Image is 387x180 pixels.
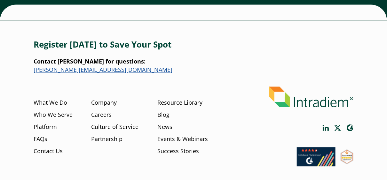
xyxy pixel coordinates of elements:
a: Careers [91,111,112,119]
a: Link opens in a new window [323,125,329,131]
img: Read our reviews on G2 [297,147,336,166]
a: Company [91,99,117,107]
a: What We Do [34,99,67,107]
a: Contact Us [34,147,63,155]
a: Resource Library [157,99,202,107]
a: Link opens in a new window [334,125,341,131]
a: Blog [157,111,170,119]
a: Link opens in a new window [341,158,353,166]
strong: Register [DATE] to Save Your Spot [34,39,171,50]
img: SourceForge User Reviews [341,149,353,164]
a: Partnership [91,135,123,143]
a: News [157,123,172,131]
img: Intradiem [269,86,353,107]
a: Link opens in a new window [34,66,172,73]
strong: Contact [PERSON_NAME] for questions: [34,57,146,65]
a: Culture of Service [91,123,139,131]
a: Who We Serve [34,111,73,119]
a: Platform [34,123,57,131]
a: Link opens in a new window [346,124,353,131]
a: Events & Webinars [157,135,208,143]
a: Link opens in a new window [297,160,336,168]
a: FAQs [34,135,47,143]
a: Success Stories [157,147,199,155]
